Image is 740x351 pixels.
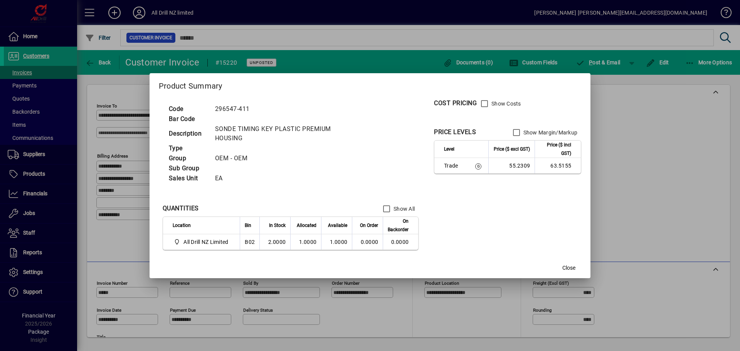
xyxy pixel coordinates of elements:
[383,234,418,250] td: 0.0000
[165,143,211,153] td: Type
[211,153,351,163] td: OEM - OEM
[173,221,191,230] span: Location
[290,234,321,250] td: 1.0000
[269,221,286,230] span: In Stock
[388,217,409,234] span: On Backorder
[444,162,464,170] span: Trade
[328,221,347,230] span: Available
[392,205,415,213] label: Show All
[211,104,351,114] td: 296547-411
[360,221,378,230] span: On Order
[490,100,521,107] label: Show Costs
[183,238,228,246] span: All Drill NZ Limited
[488,158,535,173] td: 55.2309
[165,124,211,143] td: Description
[245,221,251,230] span: Bin
[165,163,211,173] td: Sub Group
[211,173,351,183] td: EA
[434,128,476,137] div: PRICE LEVELS
[535,158,581,173] td: 63.5155
[522,129,578,136] label: Show Margin/Markup
[165,104,211,114] td: Code
[165,114,211,124] td: Bar Code
[444,145,454,153] span: Level
[540,141,571,158] span: Price ($ incl GST)
[240,234,259,250] td: B02
[494,145,530,153] span: Price ($ excl GST)
[163,204,199,213] div: QUANTITIES
[165,153,211,163] td: Group
[173,237,232,247] span: All Drill NZ Limited
[150,73,590,96] h2: Product Summary
[211,124,351,143] td: SONDE TIMING KEY PLASTIC PREMIUM HOUSING
[165,173,211,183] td: Sales Unit
[361,239,378,245] span: 0.0000
[259,234,290,250] td: 2.0000
[434,99,477,108] div: COST PRICING
[557,261,581,275] button: Close
[321,234,352,250] td: 1.0000
[562,264,575,272] span: Close
[297,221,316,230] span: Allocated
